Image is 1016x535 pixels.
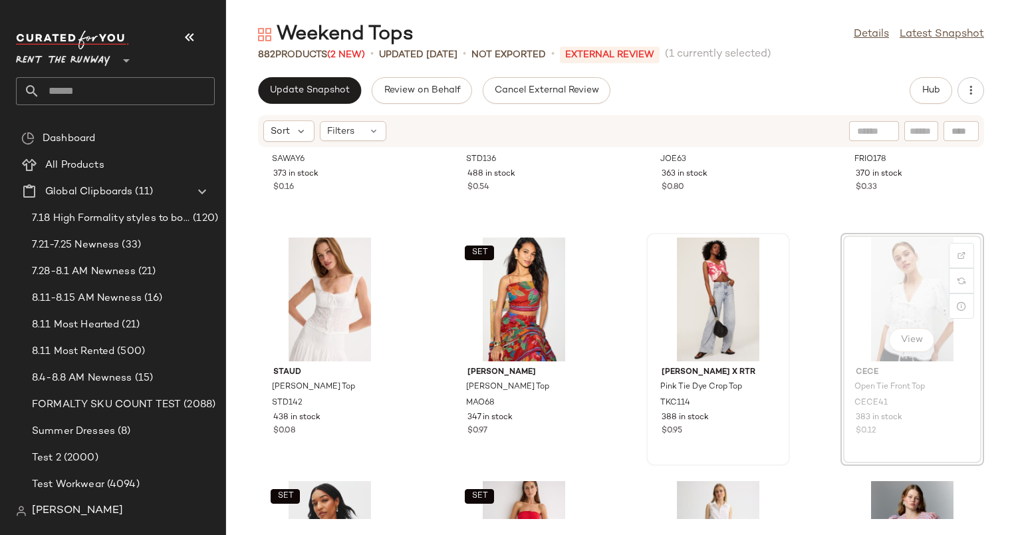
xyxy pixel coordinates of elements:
[273,412,320,424] span: 438 in stock
[856,182,877,194] span: $0.33
[272,154,305,166] span: SAWAY6
[660,154,686,166] span: JOE63
[370,47,374,63] span: •
[16,506,27,516] img: svg%3e
[273,168,318,180] span: 373 in stock
[483,77,610,104] button: Cancel External Review
[665,47,771,63] span: (1 currently selected)
[662,182,684,194] span: $0.80
[269,85,350,96] span: Update Snapshot
[854,154,886,166] span: FRIO178
[132,184,153,200] span: (11)
[271,489,300,504] button: SET
[32,397,181,413] span: FORMALTY SKU COUNT TEST
[258,50,275,60] span: 882
[662,168,707,180] span: 363 in stock
[258,21,414,48] div: Weekend Tops
[845,238,979,361] img: CECE41.jpg
[471,48,546,62] p: Not Exported
[457,238,591,361] img: MAO68.jpg
[662,425,682,437] span: $0.95
[263,238,397,361] img: STD142.jpg
[379,48,457,62] p: updated [DATE]
[651,238,785,361] img: TKC114.jpg
[32,291,142,306] span: 8.11-8.15 AM Newness
[854,381,925,393] span: Open Tie Front Top
[466,397,495,409] span: MAO68
[467,168,515,180] span: 488 in stock
[136,264,156,279] span: (21)
[466,154,496,166] span: STD136
[372,77,471,104] button: Review on Behalf
[45,158,104,173] span: All Products
[273,182,294,194] span: $0.16
[560,47,660,63] p: External REVIEW
[181,397,215,413] span: (2088)
[277,492,293,501] span: SET
[32,317,119,333] span: 8.11 Most Hearted
[32,371,132,386] span: 8.4-8.8 AM Newness
[910,77,952,104] button: Hub
[551,47,555,63] span: •
[32,211,190,226] span: 7.18 High Formality styles to boost
[104,477,140,492] span: (4094)
[21,132,35,145] img: svg%3e
[32,424,115,439] span: Summer Dresses
[383,85,460,96] span: Review on Behalf
[900,335,923,345] span: View
[900,27,984,43] a: Latest Snapshot
[854,27,889,43] a: Details
[467,412,513,424] span: 347 in stock
[272,397,303,409] span: STD142
[463,47,466,63] span: •
[662,412,709,424] span: 388 in stock
[467,182,489,194] span: $0.54
[258,28,271,41] img: svg%3e
[471,248,487,258] span: SET
[854,397,888,409] span: CECE41
[467,425,487,437] span: $0.97
[258,48,365,62] div: Products
[32,477,104,492] span: Test Workwear
[43,131,95,146] span: Dashboard
[660,381,742,393] span: Pink Tie Dye Crop Top
[327,124,354,138] span: Filters
[889,328,934,352] button: View
[119,317,140,333] span: (21)
[957,252,965,260] img: svg%3e
[662,367,775,379] span: [PERSON_NAME] x RTR
[465,246,494,260] button: SET
[32,450,61,466] span: Test 2
[142,291,163,306] span: (16)
[32,264,136,279] span: 7.28-8.1 AM Newness
[132,371,154,386] span: (15)
[327,50,365,60] span: (2 New)
[32,238,119,253] span: 7.21-7.25 Newness
[61,450,98,466] span: (2000)
[922,85,940,96] span: Hub
[271,124,290,138] span: Sort
[16,31,129,49] img: cfy_white_logo.C9jOOHJF.svg
[32,503,123,519] span: [PERSON_NAME]
[119,238,141,253] span: (33)
[471,492,487,501] span: SET
[660,397,690,409] span: TKC114
[273,367,386,379] span: Staud
[114,344,145,359] span: (500)
[494,85,599,96] span: Cancel External Review
[272,381,355,393] span: [PERSON_NAME] Top
[258,77,361,104] button: Update Snapshot
[115,424,130,439] span: (8)
[467,367,580,379] span: [PERSON_NAME]
[957,277,965,285] img: svg%3e
[466,381,549,393] span: [PERSON_NAME] Top
[16,45,110,69] span: Rent the Runway
[465,489,494,504] button: SET
[45,184,132,200] span: Global Clipboards
[273,425,295,437] span: $0.08
[32,344,114,359] span: 8.11 Most Rented
[856,168,902,180] span: 370 in stock
[190,211,218,226] span: (120)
